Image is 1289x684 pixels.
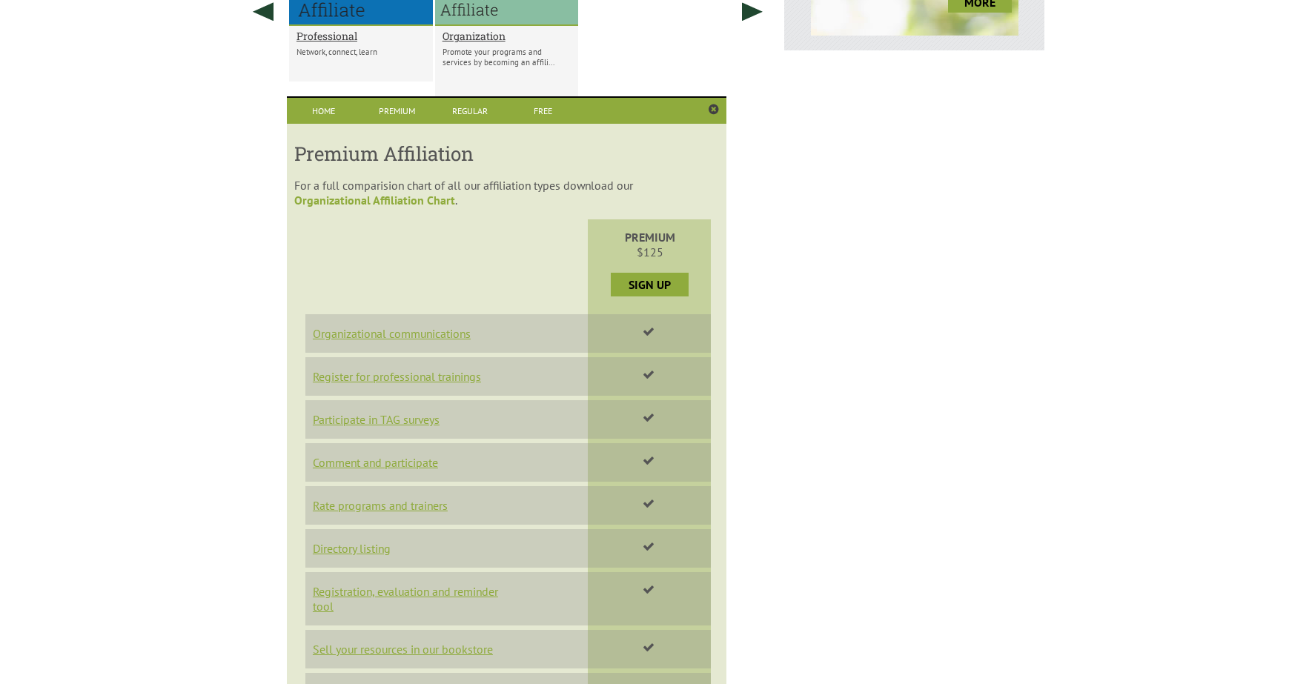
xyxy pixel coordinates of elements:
a: Organizational Affiliation Chart [294,193,455,207]
a: Sign Up [612,274,687,295]
p: For a full comparision chart of all our affiliation types download our . [294,178,719,207]
p: Promote your programs and services by becoming an affili... [443,47,571,67]
strong: PREMIUM [625,230,675,245]
a: Close [709,104,719,116]
a: Registration, evaluation and reminder tool [313,584,498,614]
a: Sell your resources in our bookstore [313,642,493,657]
a: Regular [434,98,507,124]
a: Free [506,98,580,124]
a: Register for professional trainings [313,369,481,384]
a: Premium [360,98,434,124]
a: Home [287,98,360,124]
p: Network, connect, learn [296,47,425,57]
a: Directory listing [313,541,391,556]
a: Organizational communications [313,326,471,341]
a: Rate programs and trainers [313,498,448,513]
a: Professional [296,29,425,43]
a: Organization [443,29,571,43]
p: $125 [617,230,675,259]
a: Comment and participate [313,455,438,470]
a: Participate in TAG surveys [313,412,440,427]
h3: Premium Affiliation [294,141,719,166]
